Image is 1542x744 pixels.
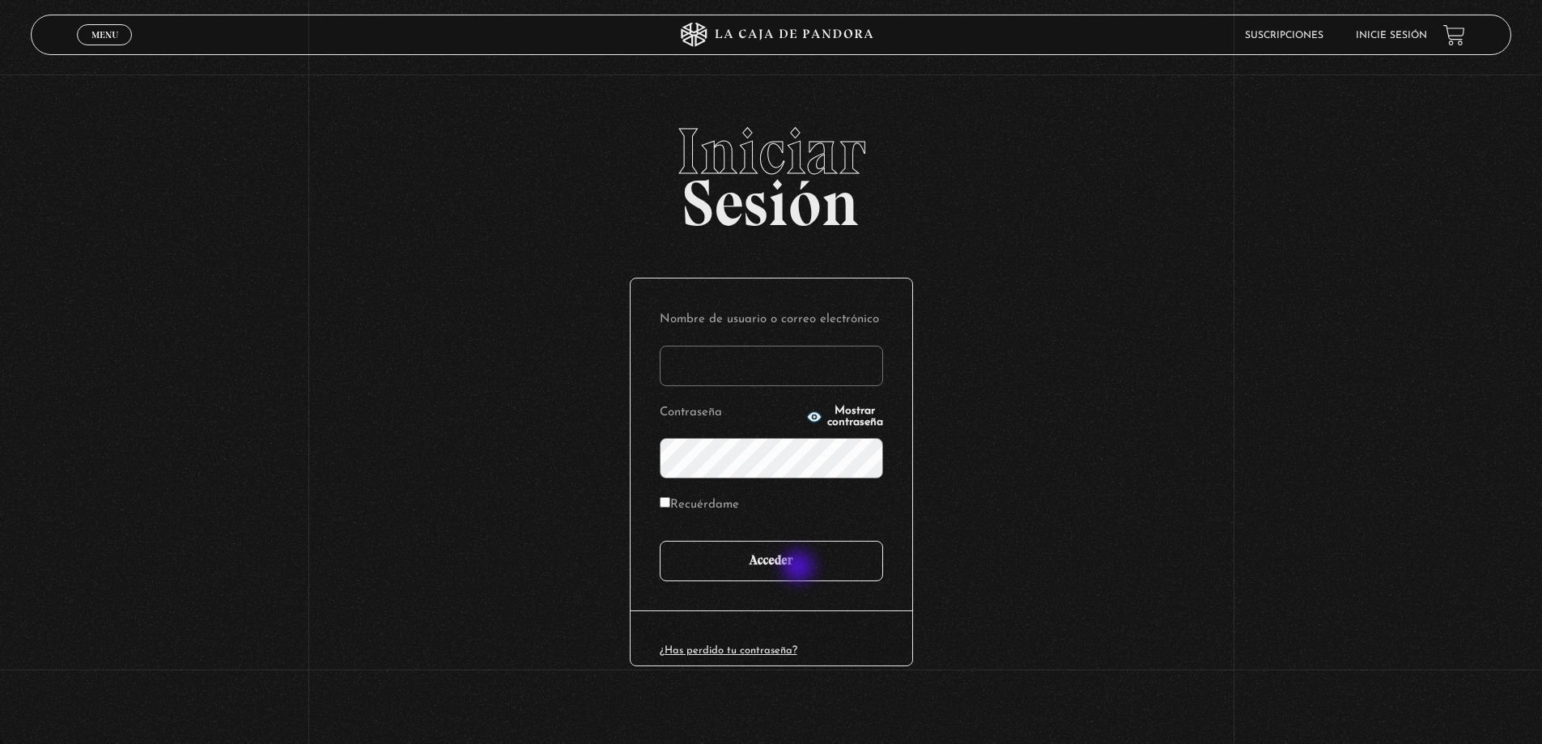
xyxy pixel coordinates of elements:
input: Acceder [660,541,883,581]
input: Recuérdame [660,497,670,508]
a: Suscripciones [1245,31,1323,40]
a: Inicie sesión [1356,31,1427,40]
button: Mostrar contraseña [806,406,883,428]
span: Menu [91,30,118,40]
h2: Sesión [31,119,1511,223]
label: Recuérdame [660,493,739,518]
label: Nombre de usuario o correo electrónico [660,308,883,333]
a: ¿Has perdido tu contraseña? [660,645,797,656]
label: Contraseña [660,401,801,426]
a: View your shopping cart [1443,24,1465,46]
span: Mostrar contraseña [827,406,883,428]
span: Iniciar [31,119,1511,184]
span: Cerrar [86,44,124,55]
